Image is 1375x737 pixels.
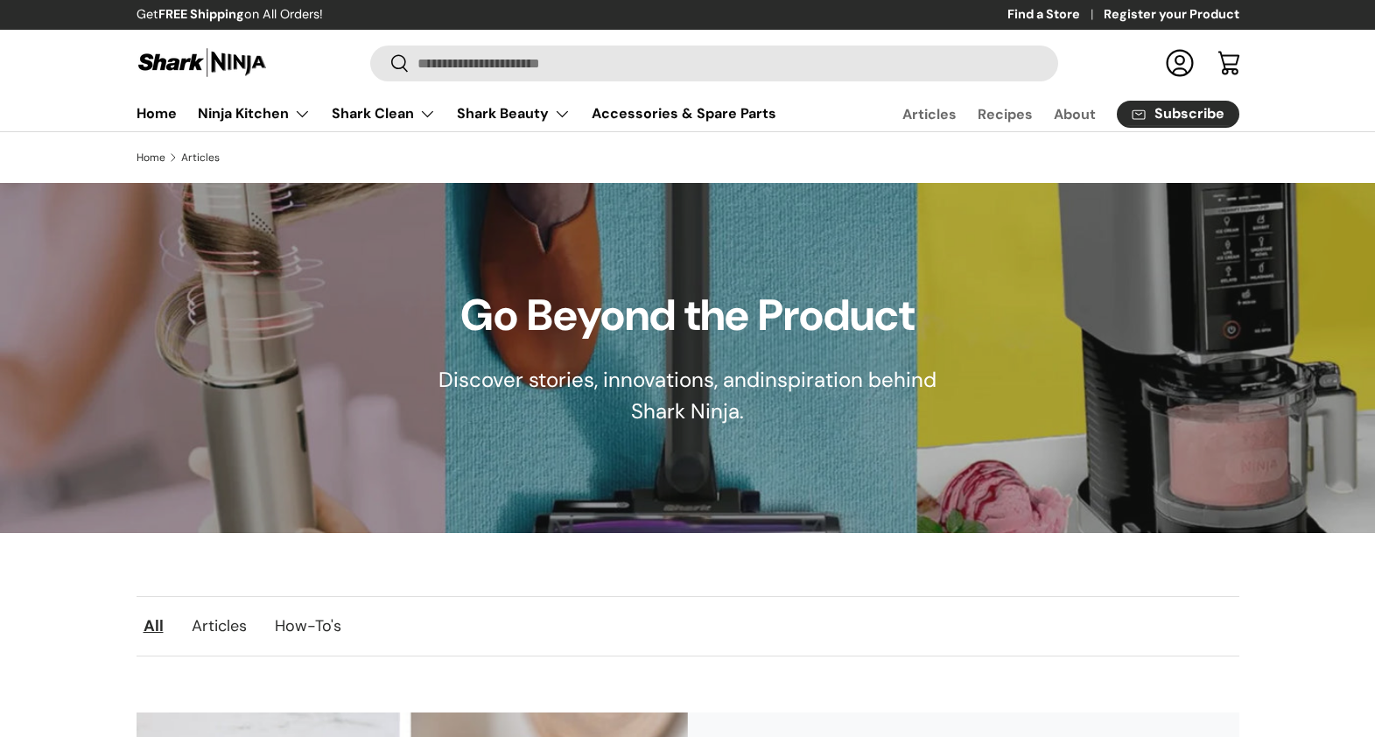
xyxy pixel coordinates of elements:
[137,152,165,163] a: Home
[321,96,446,131] summary: Shark Clean
[457,96,571,131] a: Shark Beauty
[137,46,268,80] img: Shark Ninja Philippines
[332,96,436,131] a: Shark Clean
[1054,97,1096,131] a: About
[1117,101,1239,128] a: Subscribe
[902,97,957,131] a: Articles
[187,96,321,131] summary: Ninja Kitchen
[1154,107,1224,121] span: Subscribe
[446,96,581,131] summary: Shark Beauty
[130,607,178,645] a: All
[1104,5,1239,25] a: Register your Product
[412,364,964,427] p: Discover stories, innovations, andinspiration behind Shark Ninja.
[978,97,1033,131] a: Recipes
[198,96,311,131] a: Ninja Kitchen
[592,96,776,130] a: Accessories & Spare Parts
[137,96,177,130] a: Home
[178,607,261,645] a: Articles
[137,150,1239,165] nav: Breadcrumbs
[412,288,964,342] h1: Go Beyond the Product
[860,96,1239,131] nav: Secondary
[1007,5,1104,25] a: Find a Store
[137,5,323,25] p: Get on All Orders!
[181,152,220,163] a: Articles
[261,607,355,645] a: How-To's
[137,96,776,131] nav: Primary
[158,6,244,22] strong: FREE Shipping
